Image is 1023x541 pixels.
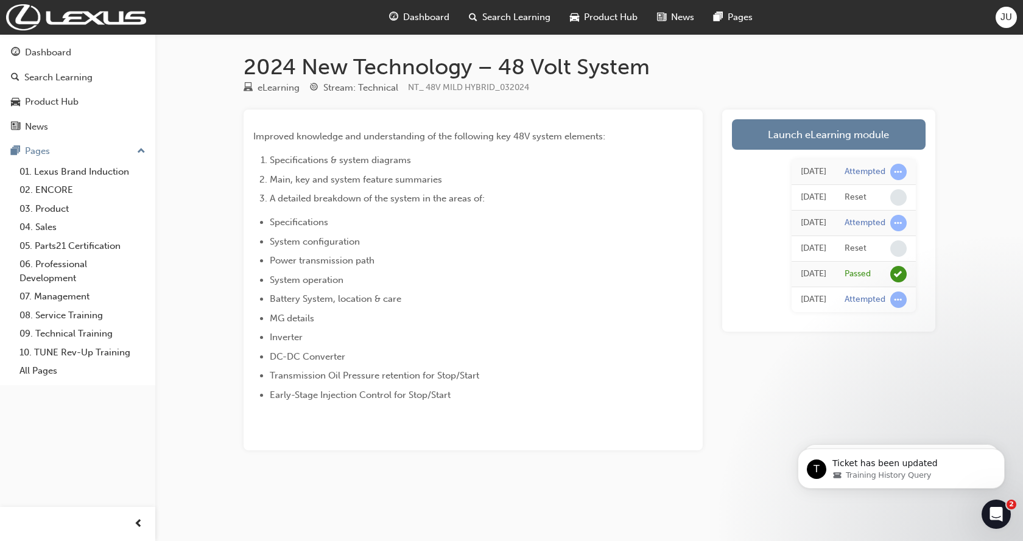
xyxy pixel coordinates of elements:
[6,4,146,30] img: Trak
[270,389,451,400] span: Early-Stage Injection Control for Stop/Start
[801,165,826,179] div: Thu Mar 20 2025 13:44:30 GMT+1000 (Australian Eastern Standard Time)
[270,274,343,285] span: System operation
[389,10,398,25] span: guage-icon
[890,189,907,206] span: learningRecordVerb_NONE-icon
[1007,500,1016,509] span: 2
[270,313,314,324] span: MG details
[570,10,579,25] span: car-icon
[15,287,150,306] a: 07. Management
[982,500,1011,529] iframe: Intercom live chat
[244,83,253,94] span: learningResourceType_ELEARNING-icon
[270,293,401,304] span: Battery System, location & care
[801,190,826,204] div: Thu Mar 20 2025 13:44:29 GMT+1000 (Australian Eastern Standard Time)
[890,215,907,231] span: learningRecordVerb_ATTEMPT-icon
[5,140,150,162] button: Pages
[134,517,143,532] span: prev-icon
[469,10,477,25] span: search-icon
[270,155,411,166] span: Specifications & system diagrams
[137,144,146,159] span: up-icon
[845,217,885,229] div: Attempted
[270,255,374,266] span: Power transmission path
[258,81,300,95] div: eLearning
[25,46,71,60] div: Dashboard
[845,243,867,254] div: Reset
[270,351,345,362] span: DC-DC Converter
[379,5,459,30] a: guage-iconDashboard
[270,370,479,381] span: Transmission Oil Pressure retention for Stop/Start
[11,97,20,108] span: car-icon
[15,324,150,343] a: 09. Technical Training
[25,144,50,158] div: Pages
[15,237,150,256] a: 05. Parts21 Certification
[270,332,303,343] span: Inverter
[459,5,560,30] a: search-iconSearch Learning
[15,306,150,325] a: 08. Service Training
[801,216,826,230] div: Thu Mar 20 2025 13:34:48 GMT+1000 (Australian Eastern Standard Time)
[25,120,48,134] div: News
[270,217,328,228] span: Specifications
[408,82,529,92] span: Learning resource code
[270,193,485,204] span: A detailed breakdown of the system in the areas of:
[482,10,550,24] span: Search Learning
[323,81,398,95] div: Stream: Technical
[11,72,19,83] span: search-icon
[728,10,753,24] span: Pages
[845,166,885,178] div: Attempted
[5,66,150,89] a: Search Learning
[15,218,150,237] a: 04. Sales
[732,119,926,150] a: Launch eLearning module
[801,267,826,281] div: Thu Mar 13 2025 13:59:13 GMT+1000 (Australian Eastern Standard Time)
[560,5,647,30] a: car-iconProduct Hub
[647,5,704,30] a: news-iconNews
[15,162,150,181] a: 01. Lexus Brand Induction
[704,5,762,30] a: pages-iconPages
[11,47,20,58] span: guage-icon
[890,164,907,180] span: learningRecordVerb_ATTEMPT-icon
[657,10,666,25] span: news-icon
[996,7,1017,28] button: JU
[1000,10,1012,24] span: JU
[15,361,150,380] a: All Pages
[309,80,398,96] div: Stream
[5,116,150,138] a: News
[15,255,150,287] a: 06. Professional Development
[15,181,150,200] a: 02. ENCORE
[5,91,150,113] a: Product Hub
[403,10,449,24] span: Dashboard
[24,71,93,85] div: Search Learning
[244,80,300,96] div: Type
[671,10,694,24] span: News
[5,39,150,140] button: DashboardSearch LearningProduct HubNews
[5,41,150,64] a: Dashboard
[801,242,826,256] div: Thu Mar 20 2025 13:34:46 GMT+1000 (Australian Eastern Standard Time)
[845,294,885,305] div: Attempted
[11,146,20,157] span: pages-icon
[11,122,20,133] span: news-icon
[801,293,826,307] div: Thu Mar 13 2025 13:08:47 GMT+1000 (Australian Eastern Standard Time)
[270,174,442,185] span: Main, key and system feature summaries
[779,423,1023,508] iframe: Intercom notifications message
[253,131,605,142] span: Improved knowledge and understanding of the following key 48V system elements:
[845,268,871,280] div: Passed
[25,95,79,109] div: Product Hub
[845,192,867,203] div: Reset
[890,266,907,282] span: learningRecordVerb_PASS-icon
[270,236,360,247] span: System configuration
[584,10,638,24] span: Product Hub
[15,200,150,218] a: 03. Product
[244,54,935,80] h1: 2024 New Technology – 48 Volt System
[309,83,318,94] span: target-icon
[714,10,723,25] span: pages-icon
[890,240,907,257] span: learningRecordVerb_NONE-icon
[15,343,150,362] a: 10. TUNE Rev-Up Training
[890,291,907,308] span: learningRecordVerb_ATTEMPT-icon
